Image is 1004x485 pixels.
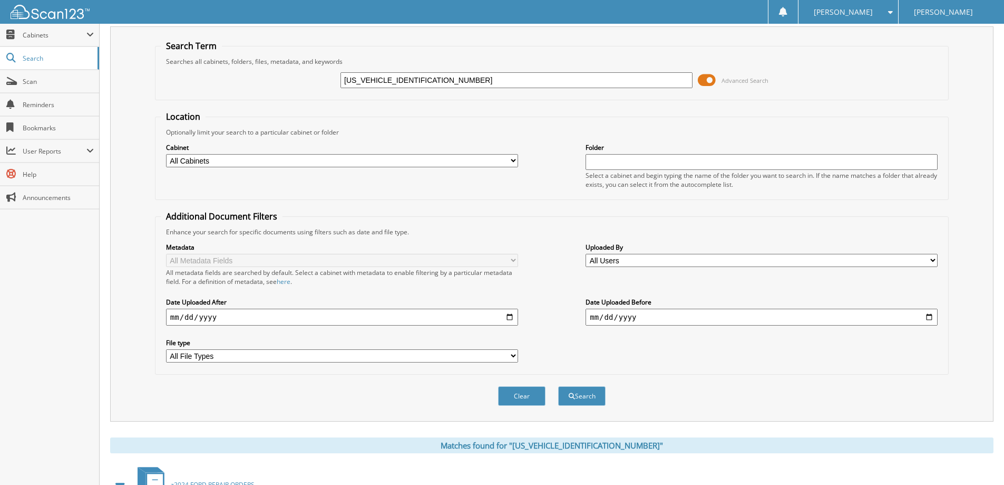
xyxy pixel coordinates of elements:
span: Announcements [23,193,94,202]
label: Cabinet [166,143,518,152]
span: User Reports [23,147,86,156]
label: Metadata [166,243,518,252]
input: end [586,309,938,326]
a: here [277,277,290,286]
span: [PERSON_NAME] [914,9,973,15]
div: Select a cabinet and begin typing the name of the folder you want to search in. If the name match... [586,171,938,189]
span: Cabinets [23,31,86,40]
span: Advanced Search [722,77,768,84]
span: Reminders [23,100,94,109]
div: All metadata fields are searched by default. Select a cabinet with metadata to enable filtering b... [166,268,518,286]
input: start [166,309,518,326]
label: Date Uploaded Before [586,298,938,307]
img: scan123-logo-white.svg [11,5,90,19]
div: Enhance your search for specific documents using filters such as date and file type. [161,227,943,236]
div: Searches all cabinets, folders, files, metadata, and keywords [161,57,943,66]
div: Matches found for "[US_VEHICLE_IDENTIFICATION_NUMBER]" [110,438,993,453]
label: Folder [586,143,938,152]
span: [PERSON_NAME] [814,9,873,15]
span: Help [23,170,94,179]
span: Scan [23,77,94,86]
iframe: Chat Widget [951,434,1004,485]
legend: Additional Document Filters [161,211,282,222]
label: Date Uploaded After [166,298,518,307]
label: Uploaded By [586,243,938,252]
div: Optionally limit your search to a particular cabinet or folder [161,128,943,137]
label: File type [166,338,518,347]
legend: Search Term [161,40,222,52]
span: Bookmarks [23,123,94,132]
button: Clear [498,386,545,406]
legend: Location [161,111,206,122]
button: Search [558,386,606,406]
span: Search [23,54,92,63]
